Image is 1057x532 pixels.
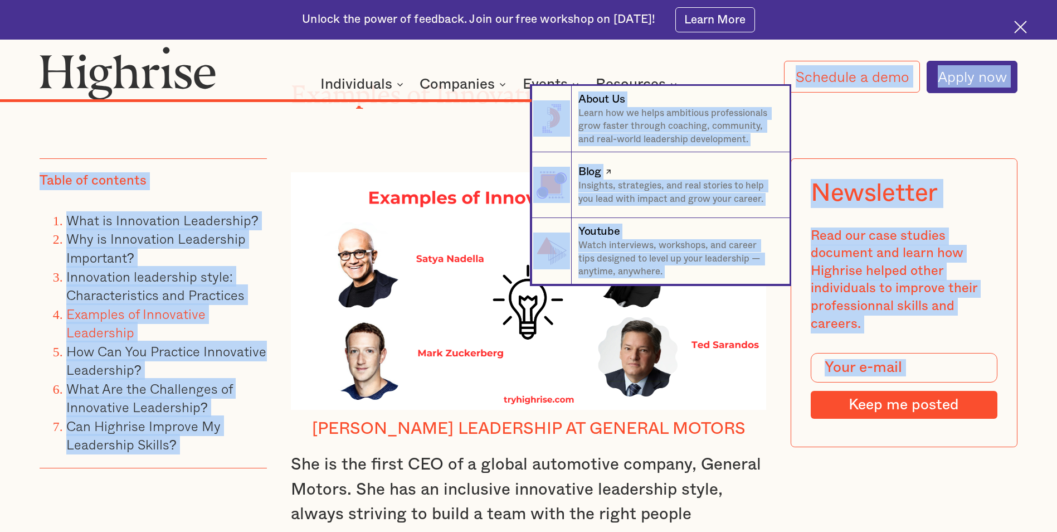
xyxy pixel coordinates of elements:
[302,12,655,27] div: Unlock the power of feedback. Join our free workshop on [DATE]!
[523,78,568,91] div: Events
[578,239,777,278] p: Watch interviews, workshops, and career tips designed to level up your leadership — anytime, anyw...
[784,61,919,93] a: Schedule a demo
[420,78,509,91] div: Companies
[532,86,790,152] a: About UsLearn how we helps ambitious professionals grow faster through coaching, community, and r...
[578,224,620,239] div: Youtube
[420,78,495,91] div: Companies
[291,172,766,410] img: Innovative leadership
[66,303,206,343] a: Examples of Innovative Leadership
[578,180,777,205] p: Insights, strategies, and real stories to help you lead with impact and grow your career.
[291,419,766,439] h4: [PERSON_NAME] leadership at General Motors
[532,218,790,284] a: YoutubeWatch interviews, workshops, and career tips designed to level up your leadership — anytim...
[523,78,582,91] div: Events
[596,78,680,91] div: Resources
[578,164,601,180] div: Blog
[927,61,1017,93] a: Apply now
[40,46,216,100] img: Highrise logo
[578,107,777,146] p: Learn how we helps ambitious professionals grow faster through coaching, community, and real-worl...
[596,78,666,91] div: Resources
[66,378,232,418] a: What Are the Challenges of Innovative Leadership?
[578,91,625,107] div: About Us
[811,353,997,419] form: Modal Form
[320,78,407,91] div: Individuals
[811,353,997,383] input: Your e-mail
[532,152,790,219] a: BlogInsights, strategies, and real stories to help you lead with impact and grow your career.
[811,391,997,419] input: Keep me posted
[675,7,755,32] a: Learn More
[66,415,221,455] a: Can Highrise Improve My Leadership Skills?
[320,78,392,91] div: Individuals
[66,341,266,380] a: How Can You Practice Innovative Leadership?
[66,266,245,306] a: Innovation leadership style: Characteristics and Practices
[1014,21,1027,33] img: Cross icon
